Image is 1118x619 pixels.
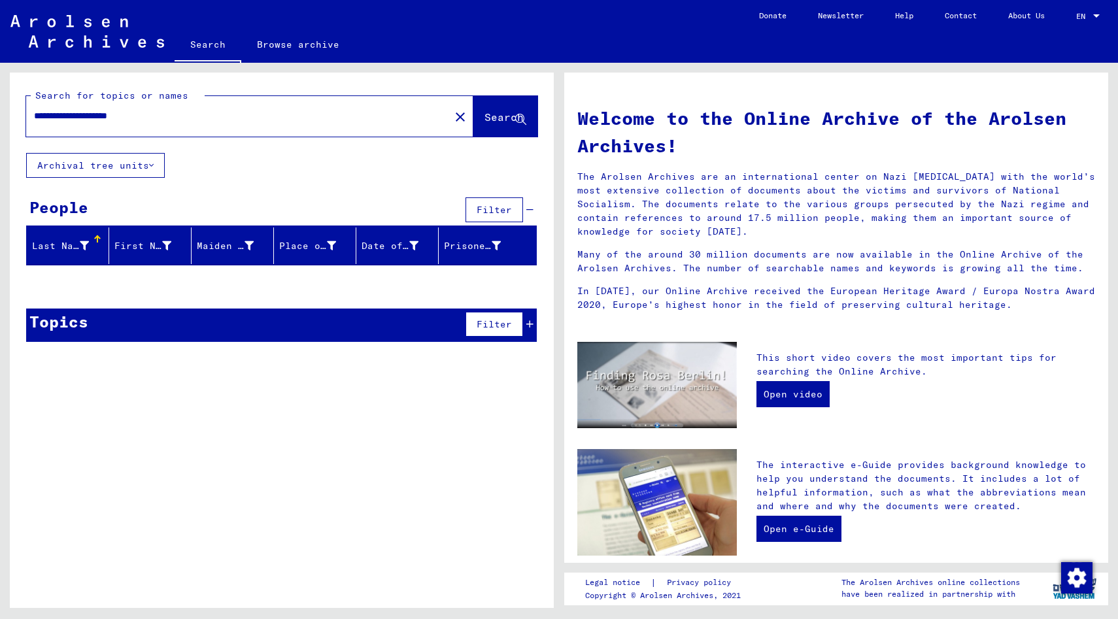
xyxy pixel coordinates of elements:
mat-header-cell: First Name [109,227,192,264]
button: Clear [447,103,473,129]
a: Open video [756,381,830,407]
div: Date of Birth [362,235,438,256]
p: This short video covers the most important tips for searching the Online Archive. [756,351,1095,378]
span: Filter [477,204,512,216]
button: Filter [466,312,523,337]
p: Copyright © Arolsen Archives, 2021 [585,590,747,601]
p: In [DATE], our Online Archive received the European Heritage Award / Europa Nostra Award 2020, Eu... [577,284,1095,312]
div: People [29,195,88,219]
span: Filter [477,318,512,330]
a: Privacy policy [656,576,747,590]
img: Arolsen_neg.svg [10,15,164,48]
div: Last Name [32,239,89,253]
span: Search [484,110,524,124]
a: Legal notice [585,576,651,590]
p: The Arolsen Archives are an international center on Nazi [MEDICAL_DATA] with the world’s most ext... [577,170,1095,239]
div: First Name [114,239,171,253]
div: Place of Birth [279,235,356,256]
div: Topics [29,310,88,333]
p: The interactive e-Guide provides background knowledge to help you understand the documents. It in... [756,458,1095,513]
img: video.jpg [577,342,737,429]
div: Date of Birth [362,239,418,253]
button: Filter [466,197,523,222]
mat-header-cell: Maiden Name [192,227,274,264]
div: First Name [114,235,191,256]
img: eguide.jpg [577,449,737,556]
mat-label: Search for topics or names [35,90,188,101]
div: Maiden Name [197,239,254,253]
div: | [585,576,747,590]
p: have been realized in partnership with [841,588,1020,600]
p: Many of the around 30 million documents are now available in the Online Archive of the Arolsen Ar... [577,248,1095,275]
button: Archival tree units [26,153,165,178]
div: Last Name [32,235,109,256]
mat-header-cell: Last Name [27,227,109,264]
mat-select-trigger: EN [1076,11,1085,21]
div: Maiden Name [197,235,273,256]
h1: Welcome to the Online Archive of the Arolsen Archives! [577,105,1095,159]
div: Prisoner # [444,235,520,256]
mat-header-cell: Prisoner # [439,227,536,264]
img: yv_logo.png [1050,572,1099,605]
img: Zustimmung ändern [1061,562,1093,594]
p: The Arolsen Archives online collections [841,577,1020,588]
a: Search [175,29,241,63]
div: Place of Birth [279,239,336,253]
button: Search [473,96,537,137]
div: Prisoner # [444,239,501,253]
mat-header-cell: Date of Birth [356,227,439,264]
a: Open e-Guide [756,516,841,542]
mat-header-cell: Place of Birth [274,227,356,264]
a: Browse archive [241,29,355,60]
mat-icon: close [452,109,468,125]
